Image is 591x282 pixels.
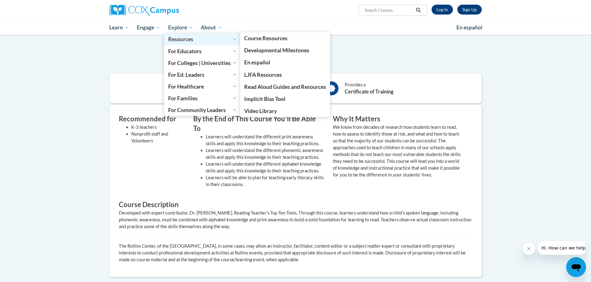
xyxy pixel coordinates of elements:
[164,20,197,35] a: Explore
[244,59,270,66] span: En español
[240,69,330,81] a: LJFA Resources
[345,81,393,95] div: Provides a
[244,72,282,78] span: LJFA Resources
[110,46,482,61] h3: Overview
[164,57,241,69] a: For Colleges | Universities
[206,147,324,161] li: Learners will understand the different phonemic awareness skills and apply this knowledge to thei...
[240,105,330,117] a: Video Library
[452,21,486,34] a: En español
[240,81,330,93] a: Read Aloud Guides and Resources
[244,84,326,90] span: Read Aloud Guides and Resources
[206,133,324,147] li: Learners will understand the different print awareness skills and apply this knowledge to their t...
[432,5,453,15] a: Log In
[131,131,184,144] li: Nonprofit staff and Volunteers
[119,114,184,124] h3: Recommended for
[110,5,227,16] a: Cox Campus
[4,4,50,9] span: Hi. How can we help?
[168,59,237,67] span: For Colleges | Universities
[197,20,226,35] a: About
[119,243,472,263] p: The Rollins Center, of the [GEOGRAPHIC_DATA], in some cases, may allow an instructor, facilitator...
[105,20,133,35] a: Learn
[168,47,237,55] span: For Educators
[414,7,423,14] button: Search
[168,71,237,78] span: For Ed. Leaders
[345,89,393,94] b: Certificate of Training
[244,96,285,102] span: Implicit Bias Tool
[168,36,237,43] span: Resources
[244,35,288,41] span: Course Resources
[206,174,324,188] li: Learners will be able to plan for teaching early literacy skills in their classrooms.
[168,24,193,31] span: Explore
[193,114,324,133] h3: By the End of This Course Youʹll Be Able To
[244,108,277,114] span: Video Library
[206,161,324,174] li: Learners will understand the different alphabet knowledge skills and apply this knowledge to thei...
[240,56,330,68] a: En español
[164,104,241,116] a: For Community Leaders
[168,106,237,114] span: For Community Leaders
[523,242,535,255] iframe: Close message
[566,257,586,277] iframe: Button to launch messaging window
[240,44,330,56] a: Developmental Milestones
[240,32,330,44] a: Course Resources
[333,114,463,124] h3: Why It Matters
[244,47,309,54] span: Developmental Milestones
[164,33,241,45] a: Resources
[137,24,160,31] span: Engage
[131,124,184,131] li: K-3 teachers
[333,124,463,178] p: We know from decades of research how students learn to read, how to assess to identify those at r...
[164,45,241,57] a: For Educators
[164,80,241,92] a: For Healthcare
[110,5,179,16] img: Cox Campus
[164,92,241,104] a: For Families
[100,20,491,35] div: Main menu
[109,24,129,31] span: Learn
[201,24,222,31] span: About
[240,93,330,105] a: Implicit Bias Tool
[364,7,414,14] input: Search Courses
[456,24,482,31] span: En español
[168,83,237,90] span: For Healthcare
[164,69,241,80] a: For Ed. Leaders
[457,5,482,15] a: Register
[119,200,472,210] h3: Course Description
[168,94,237,102] span: For Families
[538,241,586,255] iframe: Message from company
[119,210,472,230] div: Developed with expert contributor, Dr. [PERSON_NAME], Reading Teacher's Top Ten Tools. Through th...
[133,20,164,35] a: Engage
